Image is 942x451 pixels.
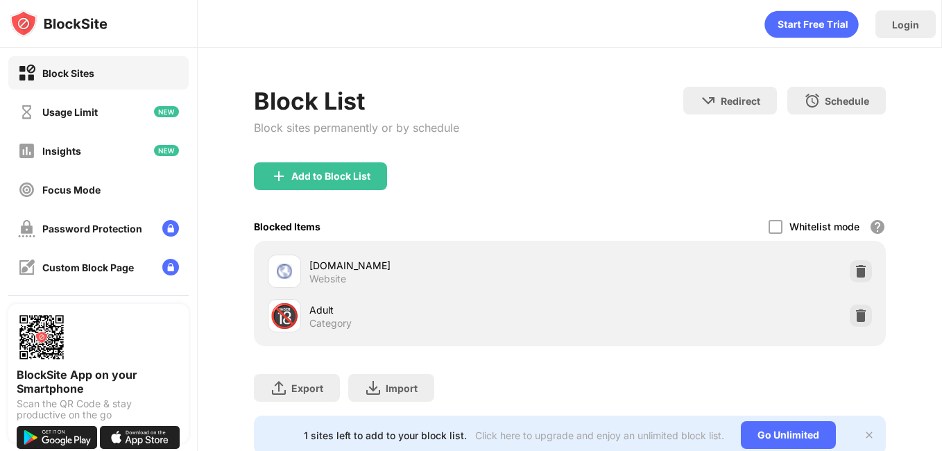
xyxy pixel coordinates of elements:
[18,65,35,82] img: block-on.svg
[254,121,459,135] div: Block sites permanently or by schedule
[42,184,101,196] div: Focus Mode
[254,87,459,115] div: Block List
[162,259,179,275] img: lock-menu.svg
[154,145,179,156] img: new-icon.svg
[276,263,293,280] img: favicons
[475,429,724,441] div: Click here to upgrade and enjoy an unlimited block list.
[42,106,98,118] div: Usage Limit
[270,302,299,330] div: 🔞
[18,220,35,237] img: password-protection-off.svg
[304,429,467,441] div: 1 sites left to add to your block list.
[162,220,179,237] img: lock-menu.svg
[10,10,108,37] img: logo-blocksite.svg
[17,426,97,449] img: get-it-on-google-play.svg
[17,312,67,362] img: options-page-qr-code.png
[17,368,180,395] div: BlockSite App on your Smartphone
[764,10,859,38] div: animation
[18,142,35,160] img: insights-off.svg
[309,303,570,317] div: Adult
[291,382,323,394] div: Export
[18,103,35,121] img: time-usage-off.svg
[386,382,418,394] div: Import
[42,223,142,235] div: Password Protection
[18,259,35,276] img: customize-block-page-off.svg
[100,426,180,449] img: download-on-the-app-store.svg
[291,171,370,182] div: Add to Block List
[741,421,836,449] div: Go Unlimited
[17,398,180,420] div: Scan the QR Code & stay productive on the go
[154,106,179,117] img: new-icon.svg
[309,273,346,285] div: Website
[309,317,352,330] div: Category
[42,145,81,157] div: Insights
[254,221,320,232] div: Blocked Items
[309,258,570,273] div: [DOMAIN_NAME]
[864,429,875,441] img: x-button.svg
[42,67,94,79] div: Block Sites
[18,181,35,198] img: focus-off.svg
[42,262,134,273] div: Custom Block Page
